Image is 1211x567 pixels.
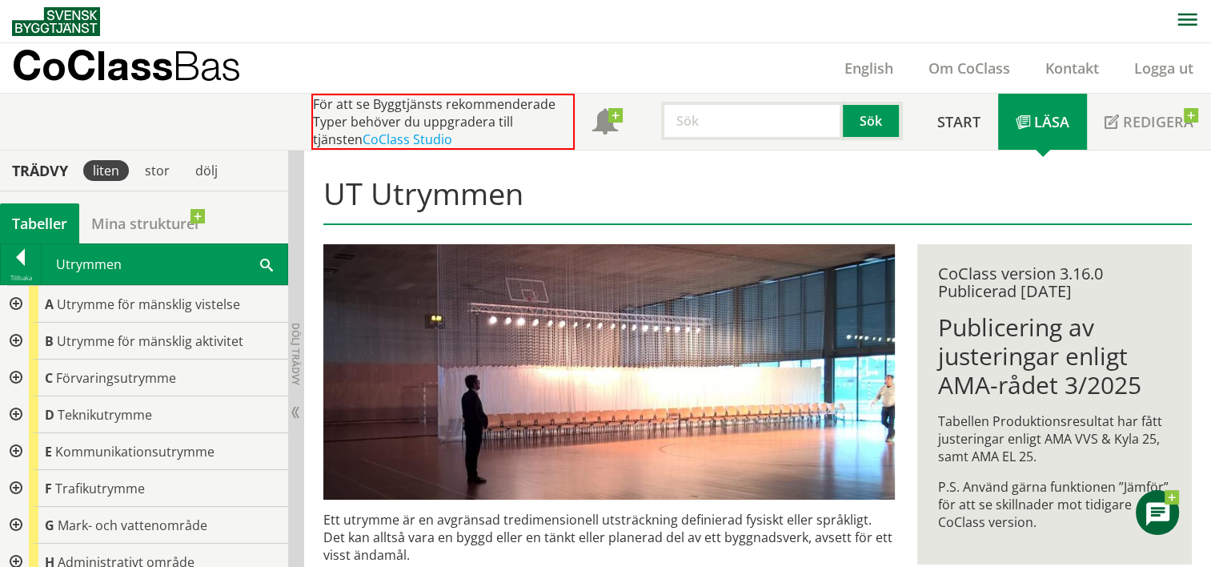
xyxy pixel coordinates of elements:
span: Notifikationer [592,111,618,136]
a: Om CoClass [911,58,1028,78]
span: Teknikutrymme [58,406,152,424]
span: Läsa [1034,112,1069,131]
img: Svensk Byggtjänst [12,7,100,36]
a: CoClassBas [12,43,275,93]
div: Trädvy [3,162,77,179]
div: Utrymmen [42,244,287,284]
a: Logga ut [1117,58,1211,78]
p: Tabellen Produktionsresultat har fått justeringar enligt AMA VVS & Kyla 25, samt AMA EL 25. [938,412,1172,465]
span: Mark- och vattenområde [58,517,207,534]
span: Sök i tabellen [260,255,273,272]
input: Sök [661,102,843,140]
img: utrymme.jpg [323,244,896,500]
a: Redigera [1087,94,1211,150]
span: Kommunikationsutrymme [55,443,215,460]
span: Dölj trädvy [289,323,303,385]
a: Start [920,94,998,150]
a: Läsa [998,94,1087,150]
p: P.S. Använd gärna funktionen ”Jämför” för att se skillnader mot tidigare CoClass version. [938,478,1172,531]
span: F [45,480,52,497]
span: Start [937,112,980,131]
span: Utrymme för mänsklig vistelse [57,296,240,313]
div: Tillbaka [1,271,41,284]
div: liten [83,160,129,181]
span: E [45,443,52,460]
a: Kontakt [1028,58,1117,78]
h1: Publicering av justeringar enligt AMA-rådet 3/2025 [938,313,1172,400]
div: stor [135,160,179,181]
a: Mina strukturer [79,203,213,243]
a: English [827,58,911,78]
button: Sök [843,102,902,140]
h1: UT Utrymmen [323,175,1193,225]
span: G [45,517,54,534]
span: Utrymme för mänsklig aktivitet [57,332,243,350]
div: För att se Byggtjänsts rekommenderade Typer behöver du uppgradera till tjänsten [311,94,575,150]
span: C [45,369,53,387]
span: Bas [173,42,241,89]
span: D [45,406,54,424]
span: Trafikutrymme [55,480,145,497]
span: Redigera [1123,112,1193,131]
div: dölj [186,160,227,181]
span: A [45,296,54,313]
div: CoClass version 3.16.0 Publicerad [DATE] [938,265,1172,300]
span: Förvaringsutrymme [56,369,176,387]
a: CoClass Studio [363,131,452,148]
span: B [45,332,54,350]
p: CoClass [12,56,241,74]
